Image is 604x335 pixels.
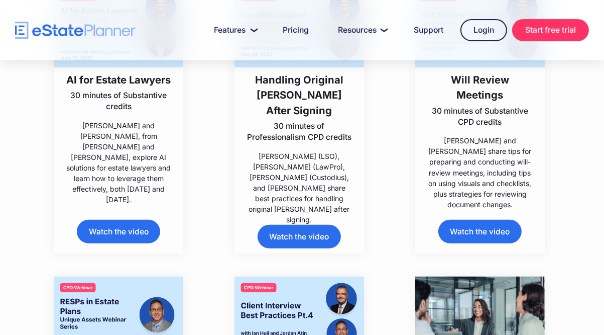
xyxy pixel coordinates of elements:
h3: AI for Estate Lawyers [66,72,171,88]
a: Start free trial [512,19,589,41]
p: 30 minutes of Professionalism CPD credits [247,121,351,143]
h3: Handling Original [PERSON_NAME] After Signing [247,72,351,118]
a: Resources [326,20,397,40]
p: 30 minutes of Substantive CPD credits [428,106,532,128]
a: Watch the video [77,220,160,243]
a: home [15,22,136,39]
h3: Will Review Meetings [428,72,532,103]
a: Features [202,20,266,40]
a: Watch the video [258,225,341,248]
a: Login [460,19,507,41]
a: Support [402,20,455,40]
p: [PERSON_NAME] and [PERSON_NAME], from [PERSON_NAME] and [PERSON_NAME], explore AI solutions for e... [66,120,171,205]
p: [PERSON_NAME] and [PERSON_NAME] share tips for preparing and conducting will-review meetings, inc... [428,135,532,210]
p: [PERSON_NAME] (LSO), [PERSON_NAME] (LawPro), [PERSON_NAME] (Custodius), and [PERSON_NAME] share b... [247,151,351,225]
a: Pricing [271,20,321,40]
a: Watch the video [438,220,522,243]
p: 30 minutes of Substantive credits [66,90,171,112]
